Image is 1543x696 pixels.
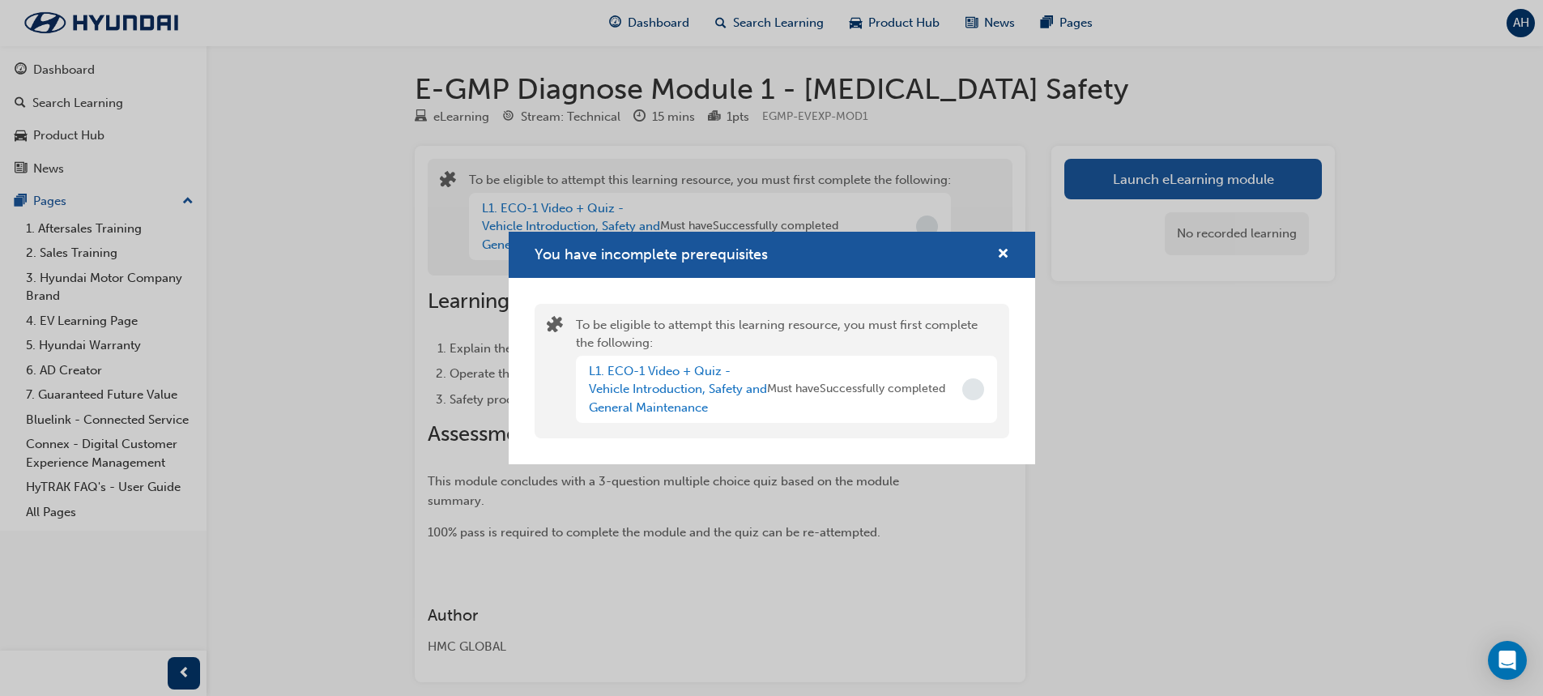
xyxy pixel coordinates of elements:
button: cross-icon [997,245,1009,265]
div: To be eligible to attempt this learning resource, you must first complete the following: [576,316,997,427]
span: Must have Successfully completed [767,380,945,399]
span: You have incomplete prerequisites [535,246,768,263]
span: puzzle-icon [547,318,563,336]
a: L1. ECO-1 Video + Quiz - Vehicle Introduction, Safety and General Maintenance [589,364,767,415]
span: cross-icon [997,248,1009,263]
div: Open Intercom Messenger [1488,641,1527,680]
span: Incomplete [962,378,984,400]
div: You have incomplete prerequisites [509,232,1035,464]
